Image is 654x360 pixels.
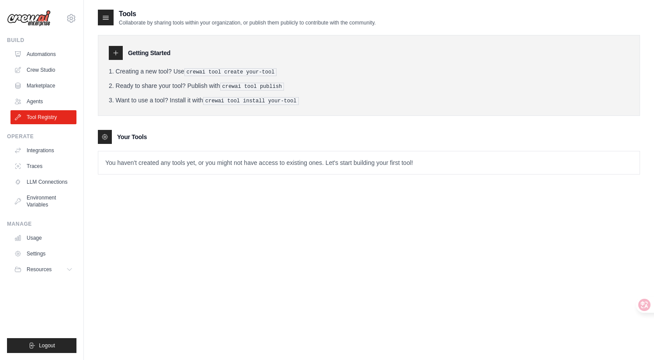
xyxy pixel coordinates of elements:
[184,68,277,76] pre: crewai tool create your-tool
[10,159,76,173] a: Traces
[10,143,76,157] a: Integrations
[7,37,76,44] div: Build
[128,49,170,57] h3: Getting Started
[10,191,76,212] a: Environment Variables
[117,133,147,141] h3: Your Tools
[203,97,299,105] pre: crewai tool install your-tool
[27,266,52,273] span: Resources
[109,67,629,76] li: Creating a new tool? Use
[98,151,640,174] p: You haven't created any tools yet, or you might not have access to existing ones. Let's start bui...
[10,47,76,61] a: Automations
[109,81,629,91] li: Ready to share your tool? Publish with
[39,342,55,349] span: Logout
[10,79,76,93] a: Marketplace
[10,247,76,261] a: Settings
[10,110,76,124] a: Tool Registry
[7,338,76,353] button: Logout
[7,220,76,227] div: Manage
[119,9,376,19] h2: Tools
[10,231,76,245] a: Usage
[10,262,76,276] button: Resources
[7,133,76,140] div: Operate
[7,10,51,27] img: Logo
[10,63,76,77] a: Crew Studio
[10,94,76,108] a: Agents
[220,83,284,91] pre: crewai tool publish
[10,175,76,189] a: LLM Connections
[109,96,629,105] li: Want to use a tool? Install it with
[119,19,376,26] p: Collaborate by sharing tools within your organization, or publish them publicly to contribute wit...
